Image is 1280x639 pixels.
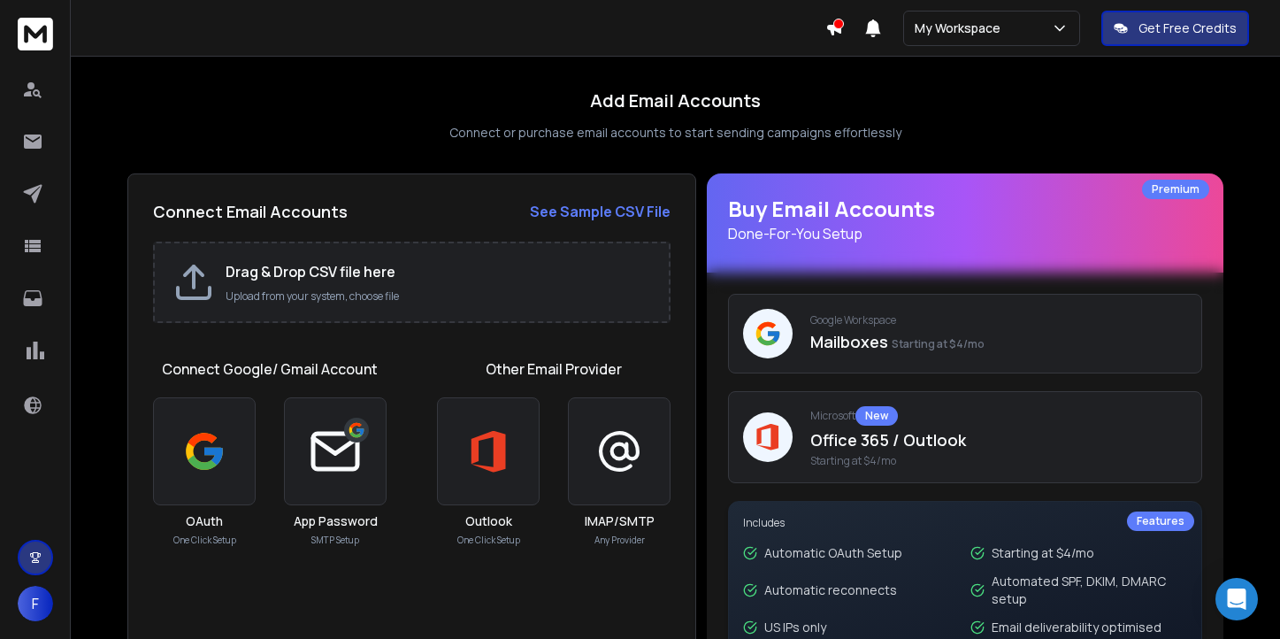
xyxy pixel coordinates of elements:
[810,329,1187,354] p: Mailboxes
[855,406,898,426] div: New
[173,534,236,547] p: One Click Setup
[226,289,651,304] p: Upload from your system, choose file
[153,199,348,224] h2: Connect Email Accounts
[186,512,223,530] h3: OAuth
[449,124,901,142] p: Connect or purchase email accounts to start sending campaigns effortlessly
[743,516,1187,530] p: Includes
[1142,180,1209,199] div: Premium
[1215,578,1258,620] div: Open Intercom Messenger
[594,534,645,547] p: Any Provider
[728,223,1202,244] p: Done-For-You Setup
[311,534,359,547] p: SMTP Setup
[530,202,671,221] strong: See Sample CSV File
[992,573,1187,608] p: Automated SPF, DKIM, DMARC setup
[810,313,1187,327] p: Google Workspace
[162,358,378,380] h1: Connect Google/ Gmail Account
[585,512,655,530] h3: IMAP/SMTP
[892,336,985,351] span: Starting at $4/mo
[728,195,1202,244] h1: Buy Email Accounts
[18,586,53,621] button: F
[1127,512,1194,531] div: Features
[992,619,1161,636] p: Email deliverability optimised
[486,358,622,380] h1: Other Email Provider
[1138,19,1237,37] p: Get Free Credits
[294,512,378,530] h3: App Password
[764,581,897,599] p: Automatic reconnects
[764,619,826,636] p: US IPs only
[1101,11,1249,46] button: Get Free Credits
[992,544,1094,562] p: Starting at $4/mo
[457,534,520,547] p: One Click Setup
[764,544,902,562] p: Automatic OAuth Setup
[810,406,1187,426] p: Microsoft
[810,427,1187,452] p: Office 365 / Outlook
[810,454,1187,468] span: Starting at $4/mo
[590,89,761,113] h1: Add Email Accounts
[226,261,651,282] h2: Drag & Drop CSV file here
[915,19,1008,37] p: My Workspace
[465,512,512,530] h3: Outlook
[530,201,671,222] a: See Sample CSV File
